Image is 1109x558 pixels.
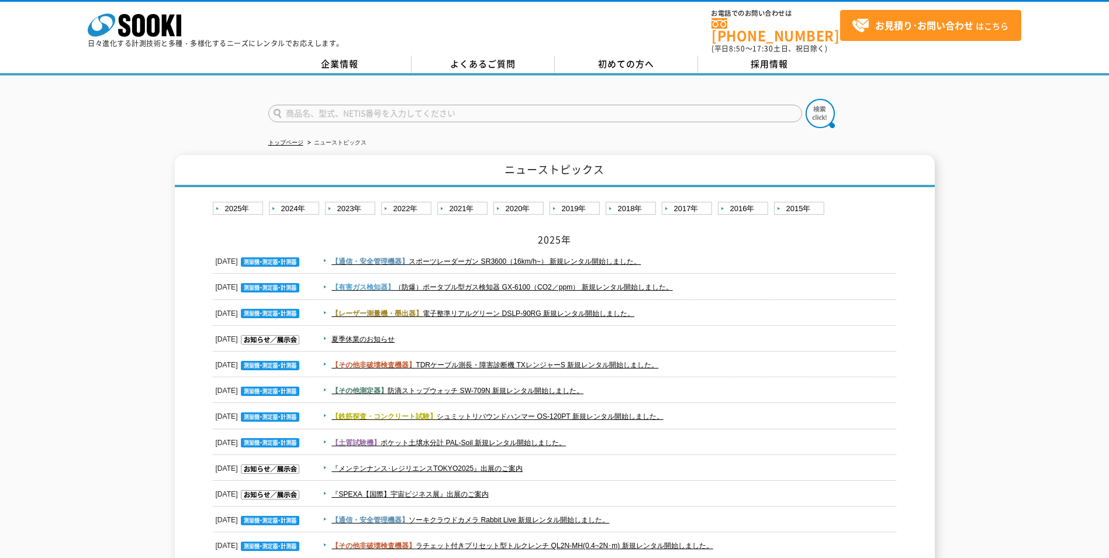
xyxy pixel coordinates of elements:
[269,202,322,216] a: 2024年
[331,309,634,318] a: 【レーザー測量機・墨出器】電子整準リアルグリーン DSLP-90RG 新規レンタル開始しました。
[216,404,302,423] dt: [DATE]
[241,516,299,525] img: 測量機・測定器・計測器
[241,542,299,551] img: 測量機・測定器・計測器
[550,202,603,216] a: 2019年
[241,335,299,345] img: お知らせ
[598,57,654,70] span: 初めての方へ
[606,202,659,216] a: 2018年
[268,105,802,122] input: 商品名、型式、NETIS番号を入力してください
[241,412,299,422] img: 測量機・測定器・計測器
[698,56,841,73] a: 採用情報
[216,481,302,501] dt: [DATE]
[331,387,388,395] span: 【その他測定器】
[331,542,713,550] a: 【その他非破壊検査機器】ラチェット付きプリセット型トルクレンチ QL2N-MH(0.4~2N･m) 新規レンタル開始しました。
[711,18,840,42] a: [PHONE_NUMBER]
[216,378,302,398] dt: [DATE]
[331,283,672,291] a: 【有害ガス検知器】（防爆）ポータブル型ガス検知器 GX-6100（CO2／ppm） 新規レンタル開始しました。
[331,361,416,369] span: 【その他非破壊検査機器】
[216,301,302,321] dt: [DATE]
[175,155,935,187] h1: ニューストピックス
[662,202,715,216] a: 2017年
[216,507,302,527] dt: [DATE]
[331,412,437,421] span: 【鉄筋探査・コンクリート試験】
[241,309,299,318] img: 測量機・測定器・計測器
[331,516,409,524] span: 【通信・安全管理機器】
[241,387,299,396] img: 測量機・測定器・計測器
[213,233,897,246] h2: 2025年
[331,464,523,473] a: 『メンテンナンス･レジリエンスTOKYO2025』出展のご案内
[325,202,378,216] a: 2023年
[241,464,299,474] img: お知らせ
[412,56,555,73] a: よくあるご質問
[875,18,973,32] strong: お見積り･お問い合わせ
[718,202,771,216] a: 2016年
[840,10,1021,41] a: お見積り･お問い合わせはこちら
[241,283,299,292] img: 測量機・測定器・計測器
[555,56,698,73] a: 初めての方へ
[216,249,302,268] dt: [DATE]
[241,490,299,500] img: お知らせ
[216,326,302,346] dt: [DATE]
[216,352,302,372] dt: [DATE]
[216,533,302,553] dt: [DATE]
[493,202,547,216] a: 2020年
[331,542,416,550] span: 【その他非破壊検査機器】
[268,139,303,146] a: トップページ
[331,439,381,447] span: 【土質試験機】
[331,387,583,395] a: 【その他測定器】防滴ストップウォッチ SW-709N 新規レンタル開始しました。
[752,43,773,54] span: 17:30
[774,202,827,216] a: 2015年
[268,56,412,73] a: 企業情報
[331,309,423,318] span: 【レーザー測量機・墨出器】
[331,412,664,421] a: 【鉄筋探査・コンクリート試験】シュミットリバウンドハンマー OS-120PT 新規レンタル開始しました。
[331,257,641,266] a: 【通信・安全管理機器】スポーツレーダーガン SR3600（16km/h~） 新規レンタル開始しました。
[241,438,299,447] img: 測量機・測定器・計測器
[331,490,488,498] a: 『SPEXA【国際】宇宙ビジネス展』出展のご案内
[331,257,409,266] span: 【通信・安全管理機器】
[852,17,1008,35] span: はこちら
[381,202,434,216] a: 2022年
[216,274,302,294] dt: [DATE]
[331,283,395,291] span: 【有害ガス検知器】
[216,430,302,450] dt: [DATE]
[729,43,745,54] span: 8:50
[331,335,395,343] a: 夏季休業のお知らせ
[241,257,299,267] img: 測量機・測定器・計測器
[216,456,302,476] dt: [DATE]
[331,361,658,369] a: 【その他非破壊検査機器】TDRケーブル測長・障害診断機 TXレンジャーS 新規レンタル開始しました。
[241,361,299,370] img: 測量機・測定器・計測器
[437,202,490,216] a: 2021年
[806,99,835,128] img: btn_search.png
[213,202,266,216] a: 2025年
[711,10,840,17] span: お電話でのお問い合わせは
[711,43,827,54] span: (平日 ～ 土日、祝日除く)
[88,40,344,47] p: 日々進化する計測技術と多種・多様化するニーズにレンタルでお応えします。
[331,439,566,447] a: 【土質試験機】ポケット土壌水分計 PAL-Soil 新規レンタル開始しました。
[305,137,367,149] li: ニューストピックス
[331,516,609,524] a: 【通信・安全管理機器】ソーキクラウドカメラ Rabbit Live 新規レンタル開始しました。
